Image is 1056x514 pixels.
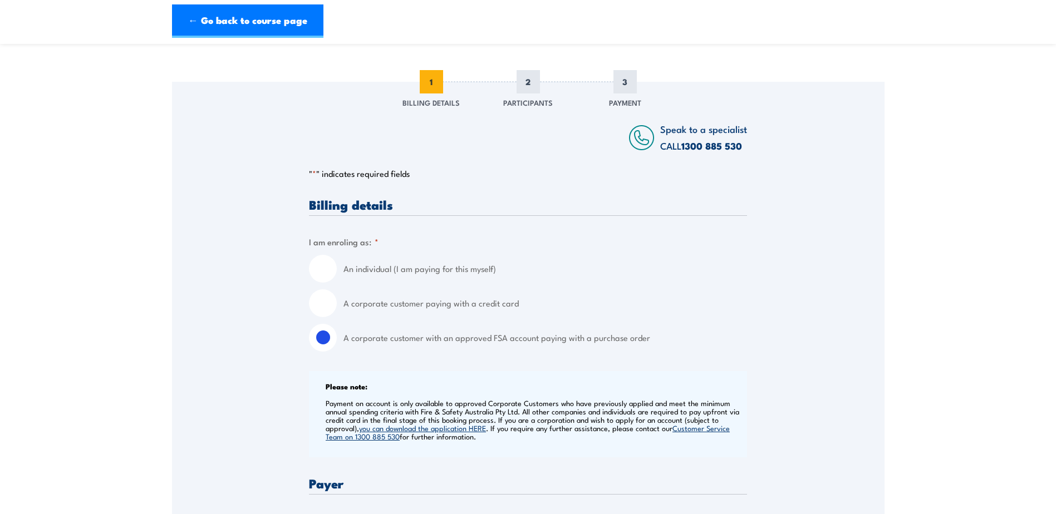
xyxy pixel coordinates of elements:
b: Please note: [326,380,367,392]
a: 1300 885 530 [681,139,742,153]
a: you can download the application HERE [359,423,486,433]
a: ← Go back to course page [172,4,323,38]
h3: Payer [309,477,747,490]
label: An individual (I am paying for this myself) [343,255,747,283]
label: A corporate customer paying with a credit card [343,289,747,317]
label: A corporate customer with an approved FSA account paying with a purchase order [343,324,747,352]
span: 1 [420,70,443,93]
p: " " indicates required fields [309,168,747,179]
span: 3 [613,70,637,93]
span: 2 [517,70,540,93]
p: Payment on account is only available to approved Corporate Customers who have previously applied ... [326,399,744,441]
h3: Billing details [309,198,747,211]
span: Billing Details [402,97,460,108]
span: Payment [609,97,641,108]
span: Speak to a specialist CALL [660,122,747,152]
span: Participants [503,97,553,108]
a: Customer Service Team on 1300 885 530 [326,423,730,441]
legend: I am enroling as: [309,235,379,248]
